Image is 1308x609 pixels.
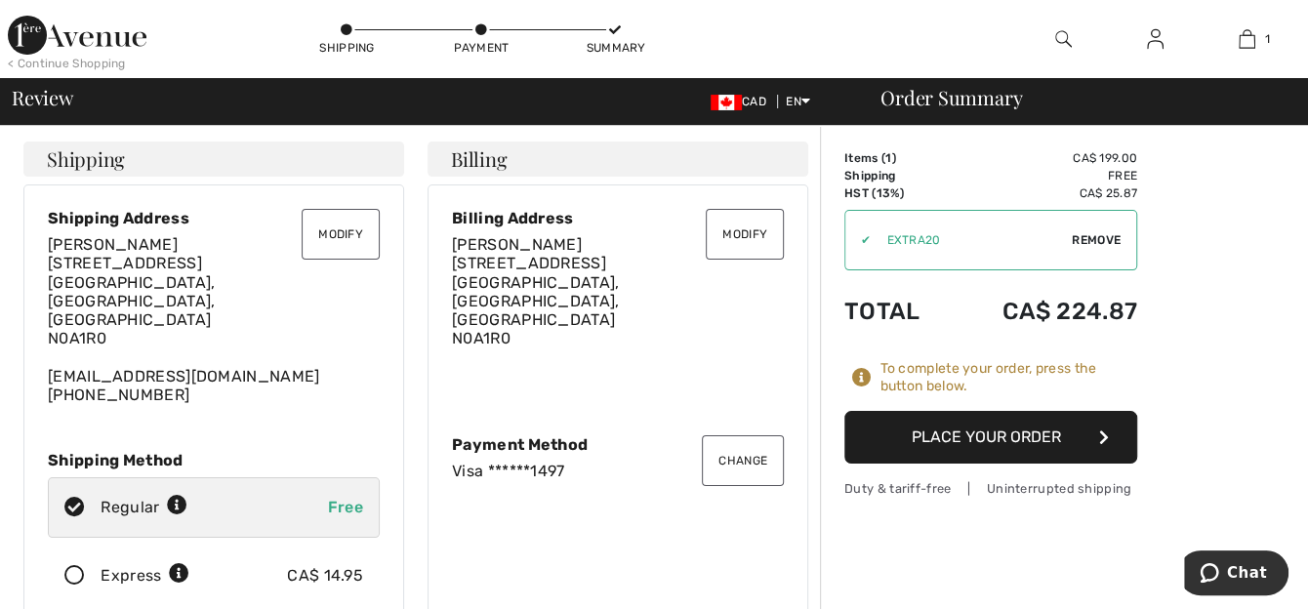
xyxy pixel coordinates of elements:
[1131,27,1179,52] a: Sign In
[844,149,950,167] td: Items ( )
[452,235,582,254] span: [PERSON_NAME]
[711,95,774,108] span: CAD
[1072,231,1121,249] span: Remove
[1147,27,1164,51] img: My Info
[101,496,187,519] div: Regular
[8,16,146,55] img: 1ère Avenue
[845,231,871,249] div: ✔
[8,55,126,72] div: < Continue Shopping
[48,254,215,347] span: [STREET_ADDRESS] [GEOGRAPHIC_DATA], [GEOGRAPHIC_DATA], [GEOGRAPHIC_DATA] N0A1R0
[318,39,377,57] div: Shipping
[844,479,1137,498] div: Duty & tariff-free | Uninterrupted shipping
[711,95,742,110] img: Canadian Dollar
[844,184,950,202] td: HST (13%)
[287,564,363,588] div: CA$ 14.95
[1055,27,1072,51] img: search the website
[1202,27,1291,51] a: 1
[879,360,1137,395] div: To complete your order, press the button below.
[1184,550,1288,599] iframe: Opens a widget where you can chat to one of our agents
[101,564,189,588] div: Express
[950,167,1137,184] td: Free
[452,209,784,227] div: Billing Address
[302,209,380,260] button: Modify
[47,149,125,169] span: Shipping
[452,435,784,454] div: Payment Method
[451,149,507,169] span: Billing
[452,254,619,347] span: [STREET_ADDRESS] [GEOGRAPHIC_DATA], [GEOGRAPHIC_DATA], [GEOGRAPHIC_DATA] N0A1R0
[950,184,1137,202] td: CA$ 25.87
[1239,27,1255,51] img: My Bag
[844,278,950,345] td: Total
[844,411,1137,464] button: Place Your Order
[857,88,1296,107] div: Order Summary
[706,209,784,260] button: Modify
[950,149,1137,167] td: CA$ 199.00
[1265,30,1270,48] span: 1
[48,209,380,227] div: Shipping Address
[48,235,380,404] div: [EMAIL_ADDRESS][DOMAIN_NAME] [PHONE_NUMBER]
[48,451,380,469] div: Shipping Method
[328,498,363,516] span: Free
[950,278,1137,345] td: CA$ 224.87
[844,167,950,184] td: Shipping
[786,95,810,108] span: EN
[885,151,891,165] span: 1
[48,235,178,254] span: [PERSON_NAME]
[871,211,1072,269] input: Promo code
[452,39,511,57] div: Payment
[587,39,645,57] div: Summary
[12,88,73,107] span: Review
[702,435,784,486] button: Change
